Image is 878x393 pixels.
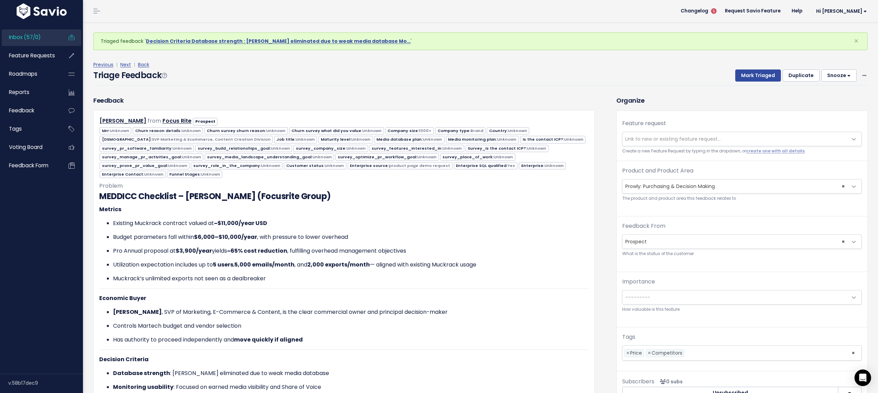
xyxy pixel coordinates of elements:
span: × [648,349,651,357]
a: Hi [PERSON_NAME] [808,6,872,17]
span: Customer status: [284,162,346,169]
strong: Prospect [195,119,215,124]
span: Unknown [144,171,164,177]
span: Unknown [508,128,527,133]
span: Prowly: Purchasing & Decision Making [623,179,848,193]
label: Importance [622,278,655,286]
span: Media monitoring plan: [446,136,519,143]
button: Snooze [821,69,857,82]
span: Unknown [181,128,201,133]
button: Mark Triaged [735,69,781,82]
span: --------- [625,294,650,301]
label: Tags [622,333,635,341]
span: Feedback [9,107,34,114]
span: from [148,117,161,125]
div: Open Intercom Messenger [854,369,871,386]
span: product page demo request [389,163,450,168]
strong: Monitoring usability [113,383,174,391]
p: Muckrack’s unlimited exports not seen as a dealbreaker [113,274,589,283]
p: Pro Annual proposal at yields , fulfilling overhead management objectives [113,247,589,255]
span: [DEMOGRAPHIC_DATA]: [100,136,273,143]
span: × [626,349,629,357]
h3: Organize [616,96,868,105]
span: × [851,346,855,360]
small: The product and product area this feedback relates to [622,195,862,202]
p: : [PERSON_NAME] eliminated due to weak media database [113,369,589,377]
li: Price [624,349,644,357]
span: Reports [9,88,29,96]
span: Unknown [182,154,201,160]
span: Funnel Stages: [167,171,222,178]
label: Product and Product Area [622,167,693,175]
a: Feedback form [2,158,57,174]
a: Back [138,61,149,68]
p: Utilization expectation includes up to , , and — aligned with existing Muckrack usage [113,261,589,269]
small: What is the status of the customer [622,250,862,258]
span: Unknown [362,128,382,133]
strong: Decision Criteria [99,355,149,363]
a: Inbox (57/0) [2,29,57,45]
span: Unknown [497,137,516,142]
span: Unknown [168,163,187,168]
p: : Focused on earned media visibility and Share of Voice [113,383,589,391]
span: Company size: [385,127,434,134]
span: Link to new or existing feature request... [625,135,721,142]
span: 1000+ [419,128,431,133]
span: × [854,35,859,47]
small: Create a new Feature Request by typing in the dropdown, or . [622,148,862,155]
span: Churn reason details: [133,127,203,134]
span: Unknown [201,171,220,177]
span: survey_manage_pr_activities_goal: [100,153,203,161]
span: Unknown [423,137,442,142]
span: Feature Requests [9,52,55,59]
span: Country: [487,127,529,134]
span: Enterprise source: [348,162,452,169]
a: Help [786,6,808,16]
span: Company type: [435,127,485,134]
span: Prospect [623,235,848,249]
span: Hi [PERSON_NAME] [816,9,867,14]
span: Competitors [652,349,682,356]
span: Unknown [417,154,437,160]
span: Unknown [312,154,332,160]
span: survey_place_of_work: [440,153,515,161]
label: Feedback From [622,222,665,230]
span: Unknown [271,146,290,151]
span: Yes [507,163,515,168]
span: Unknown [494,154,513,160]
strong: 5,000 emails/month [234,261,295,269]
span: Churn survey what did you value: [289,127,384,134]
p: Has authority to proceed independently and [113,336,589,344]
a: Voting Board [2,139,57,155]
span: Unknown [442,146,462,151]
span: Is the contact ICP?: [520,136,586,143]
span: Brand [470,128,483,133]
span: Unknown [110,128,129,133]
a: create one with all details [746,148,805,154]
span: | [132,61,137,68]
span: Job title: [274,136,317,143]
span: survey_company_size: [293,145,368,152]
span: Price [630,349,642,356]
span: 5 [711,8,717,14]
a: Request Savio Feature [719,6,786,16]
strong: $6,000–$10,000/year [194,233,257,241]
span: Enterprise SQL qualified: [454,162,517,169]
div: Triaged feedback ' ' [93,32,868,50]
strong: Database strength [113,369,170,377]
a: Feature Requests [2,48,57,64]
span: × [842,179,845,193]
strong: Economic Buyer [99,294,146,302]
span: | [115,61,119,68]
strong: ~65% cost reduction [227,247,287,255]
a: Next [120,61,131,68]
a: Decision Criteria Database strength : [PERSON_NAME] eliminated due to weak media database Mo… [146,38,411,45]
strong: $3,900/year [176,247,212,255]
span: Enterprise Contact: [100,171,166,178]
strong: 2,000 exports/month [307,261,370,269]
span: survey_media_landscape_understanding_goal: [205,153,334,161]
span: Feedback form [9,162,48,169]
strong: 5 users [213,261,233,269]
button: Close [847,33,866,49]
span: Unknown [527,146,546,151]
